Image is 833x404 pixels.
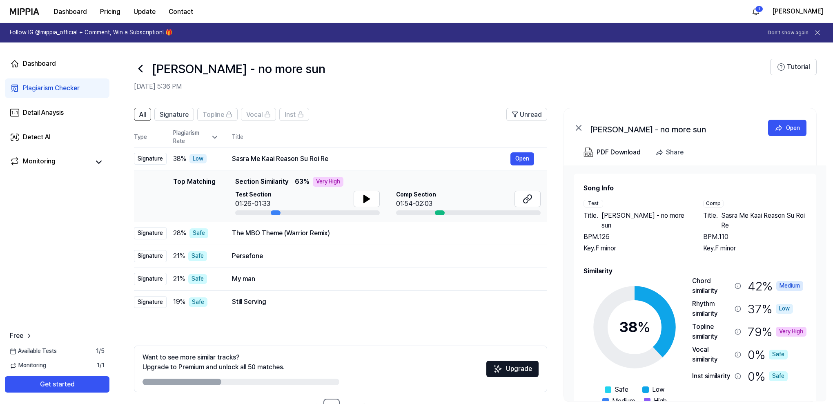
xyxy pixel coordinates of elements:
div: Still Serving [232,297,534,307]
span: [PERSON_NAME] - no more sun [601,211,687,230]
div: Medium [776,281,803,291]
button: Contact [162,4,200,20]
div: The MBO Theme (Warrior Remix) [232,228,534,238]
div: Detect AI [23,132,51,142]
div: 79 % [748,322,806,342]
span: Inst [285,110,296,120]
button: Update [127,4,162,20]
button: Vocal [241,108,276,121]
div: Topline similarity [692,322,731,342]
div: Safe [188,274,207,284]
div: PDF Download [597,147,641,158]
div: 01:26-01:33 [235,199,272,209]
button: Unread [506,108,547,121]
a: Update [127,0,162,23]
h1: Follow IG @mippia_official + Comment, Win a Subscription! 🎁 [10,29,172,37]
div: Vocal similarity [692,345,731,364]
h2: Similarity [584,266,806,276]
div: Safe [769,350,788,359]
button: Open [510,152,534,165]
h2: [DATE] 5:36 PM [134,82,770,92]
div: Low [776,304,793,314]
button: Tutorial [770,59,817,75]
div: Plagiarism Checker [23,83,80,93]
button: 알림1 [749,5,762,18]
div: 38 [619,316,650,338]
h2: Song Info [584,183,806,193]
button: Share [652,144,690,161]
span: Title . [703,211,718,230]
div: 0 % [748,345,788,364]
div: Signature [134,273,167,285]
button: Signature [154,108,194,121]
div: Key. F minor [584,243,687,253]
div: Chord similarity [692,276,731,296]
div: 0 % [748,368,788,385]
div: Want to see more similar tracks? Upgrade to Premium and unlock all 50 matches. [143,353,285,372]
div: Inst similarity [692,371,731,381]
div: Safe [188,251,207,261]
div: Signature [134,227,167,239]
button: Topline [197,108,238,121]
div: Comp [703,200,724,208]
div: Very High [313,177,343,187]
button: Dashboard [47,4,94,20]
div: Signature [134,153,167,165]
button: [PERSON_NAME] [772,7,823,16]
span: Safe [615,385,628,395]
div: 42 % [748,276,803,296]
button: Pricing [94,4,127,20]
span: % [637,318,650,336]
div: Rhythm similarity [692,299,731,319]
button: All [134,108,151,121]
div: BPM. 110 [703,232,806,242]
a: SparklesUpgrade [486,368,539,375]
div: 1 [755,6,763,12]
img: Sparkles [493,364,503,374]
span: Signature [160,110,189,120]
span: Title . [584,211,598,230]
span: Sasra Me Kaai Reason Su Roi Re [721,211,806,230]
div: Safe [769,371,788,381]
div: Safe [189,228,208,238]
th: Type [134,127,167,147]
div: Safe [189,297,207,307]
img: PDF Download [584,147,593,157]
div: Top Matching [173,177,216,215]
a: Detect AI [5,127,109,147]
div: Signature [134,296,167,308]
span: Vocal [246,110,263,120]
div: Very High [776,327,806,337]
a: Open [768,120,806,136]
div: Signature [134,250,167,262]
span: 38 % [173,154,186,164]
th: Title [232,127,547,147]
span: 21 % [173,251,185,261]
div: My man [232,274,534,284]
span: Topline [203,110,224,120]
div: BPM. 126 [584,232,687,242]
img: logo [10,8,39,15]
div: 01:54-02:03 [396,199,436,209]
span: Unread [520,110,542,120]
a: Free [10,331,33,341]
span: 28 % [173,228,186,238]
span: Free [10,331,23,341]
span: Test Section [235,191,272,199]
span: 63 % [295,177,310,187]
span: All [139,110,146,120]
span: 21 % [173,274,185,284]
div: Dashboard [23,59,56,69]
span: Monitoring [10,362,46,370]
div: Monitoring [23,156,56,168]
a: Monitoring [10,156,90,168]
div: Low [189,154,207,164]
h1: maxim black - no more sun [152,60,325,77]
button: Upgrade [486,361,539,377]
div: Test [584,200,603,208]
button: Don't show again [768,29,808,36]
img: 알림 [751,7,761,16]
span: Available Tests [10,347,57,355]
